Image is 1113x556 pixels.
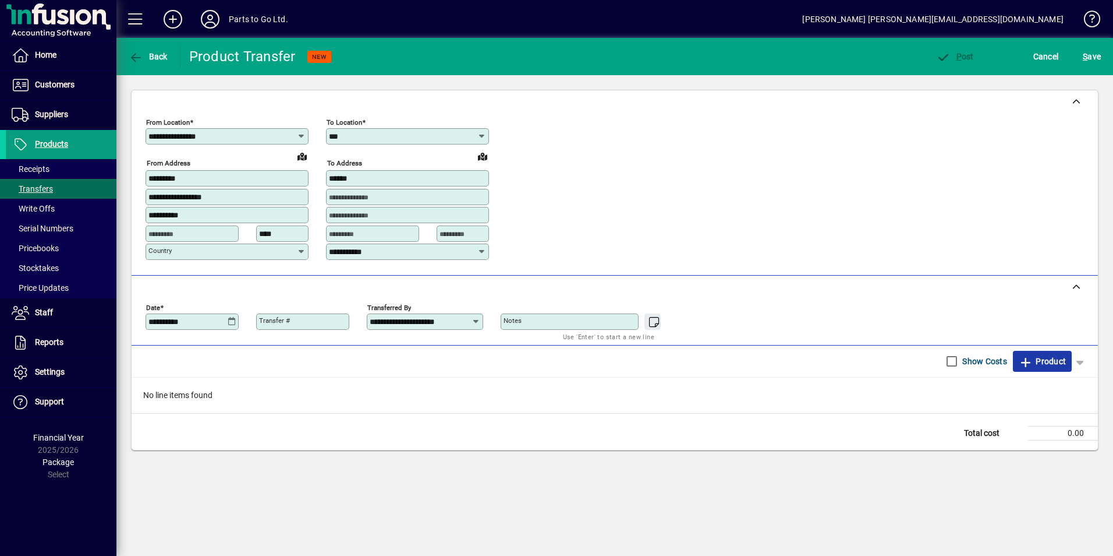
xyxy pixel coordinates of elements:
[35,110,68,119] span: Suppliers
[129,52,168,61] span: Back
[6,71,116,100] a: Customers
[35,308,53,317] span: Staff
[6,179,116,199] a: Transfers
[12,204,55,213] span: Write Offs
[12,164,49,174] span: Receipts
[960,356,1007,367] label: Show Costs
[132,378,1098,413] div: No line items found
[6,258,116,278] a: Stocktakes
[6,199,116,219] a: Write Offs
[563,330,654,343] mat-hint: Use 'Enter' to start a new line
[1083,52,1087,61] span: S
[6,100,116,129] a: Suppliers
[116,46,180,67] app-page-header-button: Back
[6,298,116,328] a: Staff
[1083,47,1101,66] span: ave
[35,337,63,347] span: Reports
[1080,46,1104,67] button: Save
[312,53,327,61] span: NEW
[956,52,962,61] span: P
[33,433,84,442] span: Financial Year
[12,283,69,293] span: Price Updates
[504,316,522,325] mat-label: Notes
[35,139,68,149] span: Products
[126,46,171,67] button: Back
[473,147,492,166] a: View on map
[154,9,192,30] button: Add
[802,10,1064,29] div: [PERSON_NAME] [PERSON_NAME][EMAIL_ADDRESS][DOMAIN_NAME]
[12,224,73,233] span: Serial Numbers
[1019,352,1066,371] span: Product
[367,303,411,311] mat-label: Transferred by
[6,159,116,179] a: Receipts
[958,426,1028,440] td: Total cost
[12,263,59,273] span: Stocktakes
[6,278,116,298] a: Price Updates
[6,219,116,238] a: Serial Numbers
[229,10,288,29] div: Parts to Go Ltd.
[1030,46,1062,67] button: Cancel
[146,118,190,126] mat-label: From location
[192,9,229,30] button: Profile
[259,316,290,325] mat-label: Transfer #
[6,388,116,417] a: Support
[6,358,116,387] a: Settings
[6,41,116,70] a: Home
[35,50,56,59] span: Home
[6,238,116,258] a: Pricebooks
[189,47,296,66] div: Product Transfer
[293,147,311,166] a: View on map
[933,46,977,67] button: Post
[1013,351,1072,372] button: Product
[12,244,59,253] span: Pricebooks
[1075,2,1098,40] a: Knowledge Base
[146,303,160,311] mat-label: Date
[148,247,172,255] mat-label: Country
[1033,47,1059,66] span: Cancel
[327,118,362,126] mat-label: To location
[6,328,116,357] a: Reports
[42,458,74,467] span: Package
[35,80,75,89] span: Customers
[35,397,64,406] span: Support
[1028,426,1098,440] td: 0.00
[35,367,65,376] span: Settings
[12,184,53,193] span: Transfers
[936,52,974,61] span: ost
